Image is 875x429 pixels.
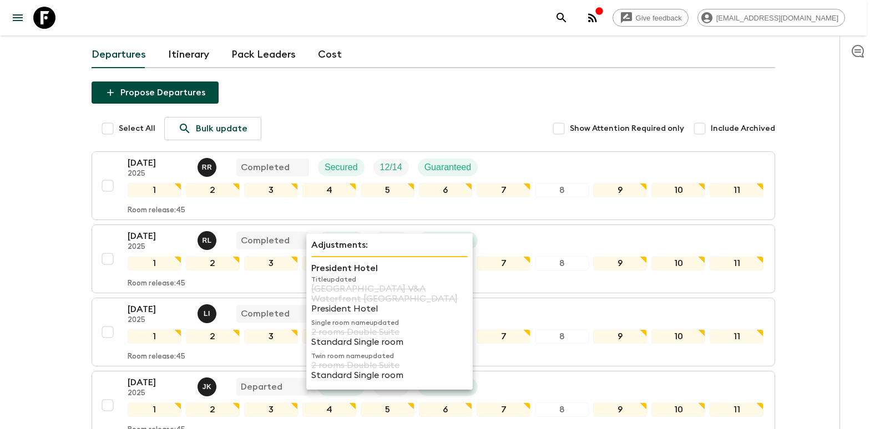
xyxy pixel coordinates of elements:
p: Completed [241,307,290,320]
p: Bulk update [196,122,247,135]
div: 3 [244,329,298,344]
span: Select All [119,123,155,134]
div: 1 [128,256,181,270]
p: Room release: 45 [128,279,185,288]
p: 2025 [128,316,189,325]
div: Trip Fill [373,232,409,249]
div: 5 [361,183,414,197]
div: 4 [302,402,356,417]
div: 3 [244,402,298,417]
div: 9 [593,256,647,270]
p: Standard Single room [311,337,468,347]
p: Completed [241,234,290,247]
p: 2025 [128,243,189,252]
div: 4 [302,256,356,270]
p: Title updated [311,275,468,284]
div: 10 [651,329,705,344]
p: Standard Single room [311,370,468,380]
div: 7 [477,256,530,270]
div: 8 [535,183,589,197]
span: Show Attention Required only [570,123,684,134]
p: Departed [241,380,282,394]
button: Propose Departures [92,81,219,104]
div: 11 [710,402,763,417]
p: Guaranteed [424,161,472,174]
div: 8 [535,256,589,270]
p: President Hotel [311,262,468,275]
span: Include Archived [711,123,775,134]
p: Completed [241,161,290,174]
div: Trip Fill [373,159,409,176]
div: 8 [535,402,589,417]
p: [DATE] [128,376,189,389]
div: 10 [651,402,705,417]
button: menu [7,7,29,29]
div: 7 [477,402,530,417]
div: 3 [244,183,298,197]
p: 2025 [128,170,189,178]
p: 2 rooms Double Suite [311,327,468,337]
div: 10 [651,183,705,197]
div: 5 [361,402,414,417]
div: 4 [302,329,356,344]
span: [EMAIL_ADDRESS][DOMAIN_NAME] [710,14,844,22]
p: [DATE] [128,156,189,170]
p: [GEOGRAPHIC_DATA] V&A Waterfront [GEOGRAPHIC_DATA] [311,284,468,304]
span: Jamie Keenan [198,381,219,390]
div: 7 [477,183,530,197]
div: 8 [535,329,589,344]
a: Pack Leaders [231,42,296,68]
span: Give feedback [630,14,688,22]
p: [DATE] [128,303,189,316]
div: 9 [593,402,647,417]
div: 2 [186,256,240,270]
div: 9 [593,183,647,197]
div: 1 [128,329,181,344]
p: Twin room name updated [311,351,468,360]
a: Cost [318,42,342,68]
div: 1 [128,183,181,197]
p: [DATE] [128,229,189,243]
p: Room release: 45 [128,353,185,361]
div: 10 [651,256,705,270]
div: 2 [186,329,240,344]
div: 11 [710,183,763,197]
p: 2 rooms Double Suite [311,360,468,370]
p: Adjustments: [311,238,468,252]
div: 2 [186,402,240,417]
div: 3 [244,256,298,270]
div: 11 [710,329,763,344]
button: search adventures [550,7,573,29]
div: 7 [477,329,530,344]
div: 9 [593,329,647,344]
div: 1 [128,402,181,417]
p: Secured [325,161,358,174]
p: President Hotel [311,304,468,314]
div: 2 [186,183,240,197]
a: Itinerary [168,42,209,68]
div: 6 [419,183,473,197]
div: 6 [419,402,473,417]
span: Roland Rau [198,161,219,170]
a: Departures [92,42,146,68]
p: Single room name updated [311,318,468,327]
p: 2025 [128,389,189,398]
div: 11 [710,256,763,270]
span: Lee Irwins [198,308,219,316]
div: 4 [302,183,356,197]
p: 12 / 14 [380,161,402,174]
p: Room release: 45 [128,206,185,215]
span: Rabata Legend Mpatamali [198,234,219,243]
